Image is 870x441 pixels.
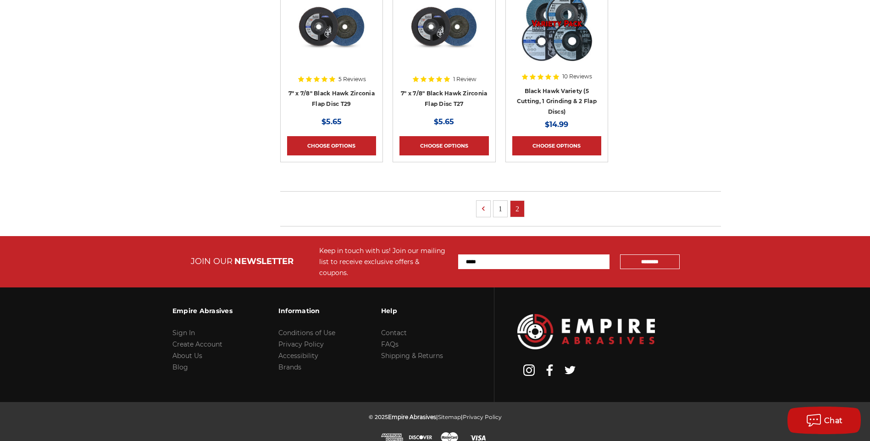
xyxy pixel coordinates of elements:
a: About Us [172,352,202,360]
a: Black Hawk Variety (5 Cutting, 1 Grinding & 2 Flap Discs) [517,88,597,115]
a: Conditions of Use [278,329,335,337]
a: Choose Options [287,136,376,155]
span: JOIN OUR [191,256,233,266]
img: Empire Abrasives Logo Image [517,314,655,349]
p: © 2025 | | [369,411,502,423]
span: 1 Review [453,77,477,82]
h3: Empire Abrasives [172,301,233,320]
span: NEWSLETTER [234,256,294,266]
span: $5.65 [321,117,342,126]
a: Privacy Policy [278,340,324,348]
div: Keep in touch with us! Join our mailing list to receive exclusive offers & coupons. [319,245,449,278]
h3: Information [278,301,335,320]
button: Chat [787,407,861,434]
a: Privacy Policy [463,413,502,420]
span: $5.65 [434,117,454,126]
a: 7" x 7/8" Black Hawk Zirconia Flap Disc T27 [401,90,487,107]
span: Chat [824,416,843,425]
a: 1 [493,201,507,217]
a: Shipping & Returns [381,352,443,360]
a: Create Account [172,340,222,348]
span: $14.99 [545,120,568,129]
a: Blog [172,363,188,371]
a: FAQs [381,340,399,348]
a: 2 [510,201,524,217]
h3: Help [381,301,443,320]
a: 7" x 7/8" Black Hawk Zirconia Flap Disc T29 [288,90,375,107]
a: Sitemap [438,413,461,420]
a: Brands [278,363,301,371]
span: Empire Abrasives [388,413,436,420]
a: Sign In [172,329,195,337]
a: Accessibility [278,352,318,360]
span: 5 Reviews [338,77,366,82]
a: Choose Options [512,136,601,155]
a: Contact [381,329,407,337]
a: Choose Options [399,136,488,155]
